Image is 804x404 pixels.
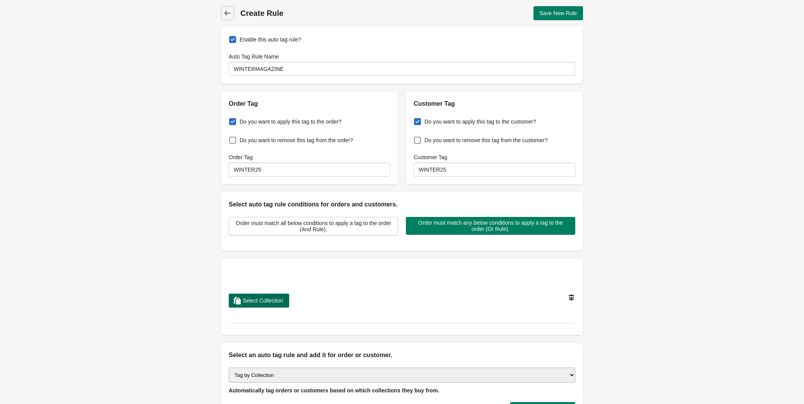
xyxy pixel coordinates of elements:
[229,294,289,308] button: Select Collection
[240,118,342,125] span: Do you want to apply this tag to the order?
[229,387,439,394] span: Automatically tag orders or customers based on which collections they buy from.
[414,153,447,161] label: Customer Tag
[406,217,575,235] button: Order must match any below conditions to apply a tag to the order (Or Rule).
[540,10,577,16] span: Save New Rule
[240,36,301,43] span: Enable this auto tag rule?
[243,297,283,304] span: Select Collection
[229,99,390,108] h2: Order Tag
[229,351,575,360] h2: Select an auto tag rule and add it for order or customer.
[240,8,402,19] h1: Create Rule
[412,220,569,232] span: Order must match any below conditions to apply a tag to the order (Or Rule).
[424,136,547,144] span: Do you want to remove this tag from the customer?
[229,200,575,209] h2: Select auto tag rule conditions for orders and customers.
[240,136,353,144] span: Do you want to remove this tag from the order?
[424,118,536,125] span: Do you want to apply this tag to the customer?
[414,99,575,108] h2: Customer Tag
[533,6,583,20] button: Save New Rule
[229,53,279,60] label: Auto Tag Rule Name
[235,220,392,232] span: Order must match all below conditions to apply a tag to the order (And Rule).
[229,153,253,161] label: Order Tag
[229,217,398,236] button: Order must match all below conditions to apply a tag to the order (And Rule).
